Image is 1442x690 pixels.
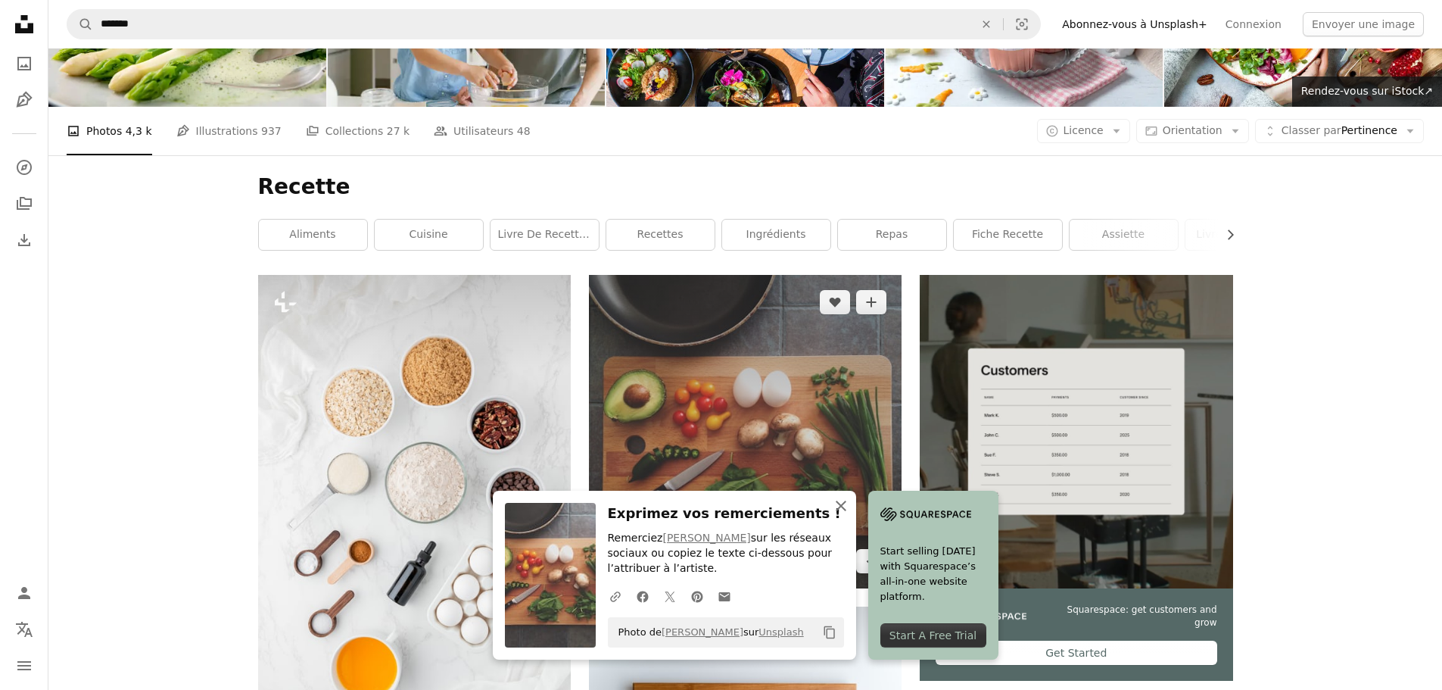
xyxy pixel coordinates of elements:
[656,581,684,611] a: Partagez-leTwitter
[662,626,743,638] a: [PERSON_NAME]
[434,107,531,155] a: Utilisateurs 48
[9,85,39,115] a: Illustrations
[684,581,711,611] a: Partagez-lePinterest
[67,10,93,39] button: Rechercher sur Unsplash
[722,220,830,250] a: ingrédients
[1004,10,1040,39] button: Recherche de visuels
[606,220,715,250] a: Recettes
[258,173,1233,201] h1: Recette
[817,620,842,645] button: Copier dans le presse-papier
[258,503,571,517] a: une table surmontée de bols remplis de différents types d’aliments
[1185,220,1294,250] a: livre de cuisine
[589,275,902,588] img: avocat, tomates, œufs, champignons, oignons nouveaux et feuilles
[856,290,886,314] button: Ajouter à la collection
[954,220,1062,250] a: Fiche recette
[375,220,483,250] a: cuisine
[868,491,998,660] a: Start selling [DATE] with Squarespace’s all-in-one website platform.Start A Free Trial
[9,651,39,681] button: Menu
[629,581,656,611] a: Partagez-leFacebook
[1216,220,1233,250] button: faire défiler la liste vers la droite
[1037,119,1130,143] button: Licence
[611,620,804,645] span: Photo de sur
[1301,85,1433,97] span: Rendez-vous sur iStock ↗
[589,425,902,439] a: avocat, tomates, œufs, champignons, oignons nouveaux et feuilles
[880,503,971,526] img: file-1705255347840-230a6ab5bca9image
[608,503,844,525] h3: Exprimez vos remerciements !
[306,107,410,155] a: Collections 27 k
[1255,119,1424,143] button: Classer parPertinence
[1045,604,1216,629] span: Squarespace: get customers and grow
[758,626,803,638] a: Unsplash
[9,9,39,42] a: Accueil — Unsplash
[820,290,850,314] button: J’aime
[1282,124,1341,136] span: Classer par
[9,578,39,608] a: Connexion / S’inscrire
[9,189,39,219] a: Collections
[9,225,39,255] a: Historique de téléchargement
[1053,12,1216,36] a: Abonnez-vous à Unsplash+
[491,220,599,250] a: Livre de recettes
[259,220,367,250] a: aliments
[1292,76,1442,107] a: Rendez-vous sur iStock↗
[970,10,1003,39] button: Effacer
[880,623,986,648] div: Start A Free Trial
[880,544,986,604] span: Start selling [DATE] with Squarespace’s all-in-one website platform.
[1163,124,1222,136] span: Orientation
[1303,12,1424,36] button: Envoyer une image
[1070,220,1178,250] a: assiette
[1282,123,1397,139] span: Pertinence
[67,9,1041,39] form: Rechercher des visuels sur tout le site
[608,531,844,576] p: Remerciez sur les réseaux sociaux ou copiez le texte ci-dessous pour l’attribuer à l’artiste.
[1216,12,1291,36] a: Connexion
[176,107,282,155] a: Illustrations 937
[838,220,946,250] a: repas
[936,641,1216,665] div: Get Started
[711,581,738,611] a: Partager par mail
[9,152,39,183] a: Explorer
[920,275,1232,588] img: file-1747939376688-baf9a4a454ffimage
[1064,124,1104,136] span: Licence
[387,123,410,139] span: 27 k
[9,614,39,645] button: Langue
[662,532,750,544] a: [PERSON_NAME]
[261,123,282,139] span: 937
[9,48,39,79] a: Photos
[920,275,1232,681] a: Squarespace: get customers and growGet Started
[517,123,531,139] span: 48
[1136,119,1249,143] button: Orientation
